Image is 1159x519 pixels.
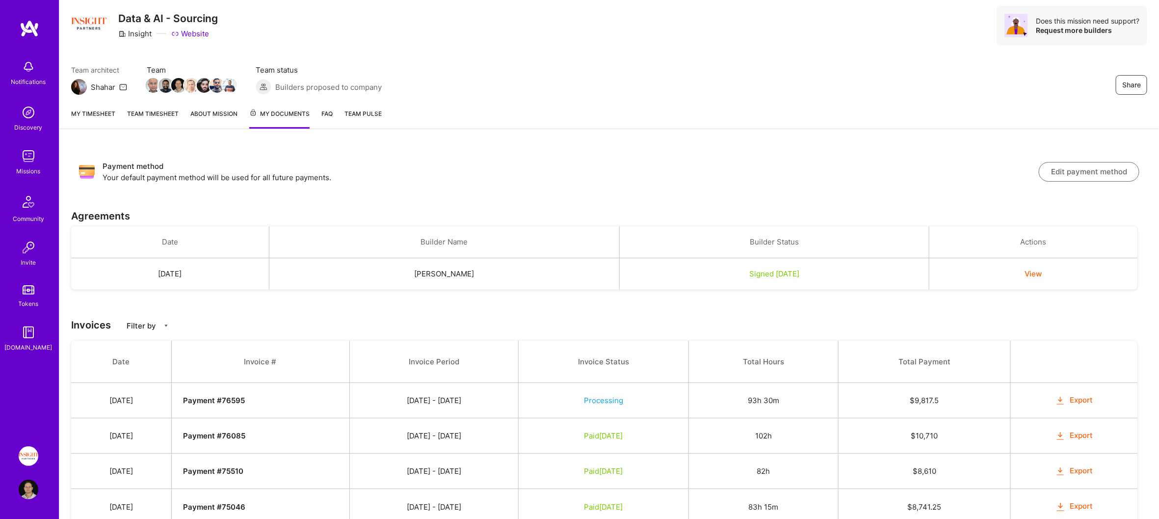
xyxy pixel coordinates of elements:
img: Team Member Avatar [184,78,199,93]
img: Team Member Avatar [171,78,186,93]
button: Export [1055,395,1093,406]
td: [DATE] [71,418,171,454]
a: Team Member Avatar [147,77,159,94]
span: Paid [DATE] [584,502,623,512]
img: Team Member Avatar [222,78,237,93]
td: $ 8,610 [839,454,1011,489]
a: User Avatar [16,480,41,499]
i: icon Mail [119,83,127,91]
a: Team Member Avatar [211,77,223,94]
p: Filter by [127,321,156,331]
th: Total Payment [839,341,1011,383]
td: [DATE] - [DATE] [349,383,519,418]
div: Notifications [11,77,46,87]
img: Community [17,190,40,214]
img: Team Member Avatar [197,78,211,93]
i: icon OrangeDownload [1055,431,1066,442]
a: Team Member Avatar [223,77,236,94]
th: Builder Name [269,226,620,258]
img: Team Member Avatar [210,78,224,93]
span: Paid [DATE] [584,466,623,476]
td: $ 10,710 [839,418,1011,454]
th: Date [71,341,171,383]
img: Payment method [79,164,95,180]
button: Export [1055,430,1093,441]
td: $ 9,817.5 [839,383,1011,418]
img: guide book [19,323,38,342]
div: Invite [21,257,36,268]
a: Team Member Avatar [172,77,185,94]
img: User Avatar [19,480,38,499]
a: FAQ [321,109,333,129]
a: Insight Partners: Data & AI - Sourcing [16,446,41,466]
h3: Payment method [103,161,1039,172]
img: Avatar [1004,14,1028,37]
td: 102h [688,418,839,454]
img: bell [19,57,38,77]
img: Insight Partners: Data & AI - Sourcing [19,446,38,466]
button: Edit payment method [1039,162,1139,182]
div: Request more builders [1036,26,1139,35]
strong: Payment # 75510 [184,466,244,476]
i: icon OrangeDownload [1055,466,1066,477]
img: Team Member Avatar [158,78,173,93]
span: Team [147,65,236,75]
img: Team Member Avatar [146,78,160,93]
button: Share [1116,75,1147,95]
div: Missions [17,166,41,176]
img: teamwork [19,146,38,166]
a: My Documents [249,109,310,129]
div: Does this mission need support? [1036,16,1139,26]
th: Invoice Period [349,341,519,383]
td: [DATE] [71,454,171,489]
h3: Data & AI - Sourcing [118,12,218,25]
th: Date [71,226,269,258]
h3: Agreements [71,210,1147,222]
a: Team timesheet [127,109,179,129]
a: About Mission [190,109,237,129]
h3: Invoices [71,319,1147,331]
span: Team Pulse [344,110,382,117]
i: icon OrangeDownload [1055,501,1066,513]
span: Builders proposed to company [275,82,382,92]
button: Export [1055,465,1093,477]
i: icon CaretDown [163,323,169,329]
a: Team Member Avatar [198,77,211,94]
img: Company Logo [71,6,106,41]
img: logo [20,20,39,37]
a: My timesheet [71,109,115,129]
th: Builder Status [620,226,929,258]
strong: Payment # 76085 [184,431,246,440]
span: My Documents [249,109,310,119]
strong: Payment # 75046 [184,502,246,512]
span: Processing [584,396,623,405]
span: Paid [DATE] [584,431,623,440]
button: Export [1055,501,1093,512]
span: Share [1122,80,1141,90]
th: Invoice Status [519,341,689,383]
span: Team architect [71,65,127,75]
img: tokens [23,285,34,295]
img: Invite [19,238,38,257]
div: Insight [118,28,152,39]
td: 82h [688,454,839,489]
strong: Payment # 76595 [184,396,245,405]
img: Builders proposed to company [256,79,271,95]
div: Shahar [91,82,115,92]
td: 93h 30m [688,383,839,418]
div: Discovery [15,122,43,133]
i: icon CompanyGray [118,30,126,38]
th: Invoice # [171,341,349,383]
a: Team Member Avatar [159,77,172,94]
td: [PERSON_NAME] [269,258,620,290]
td: [DATE] [71,383,171,418]
td: [DATE] - [DATE] [349,454,519,489]
td: [DATE] [71,258,269,290]
div: Signed [DATE] [632,269,917,279]
div: Tokens [19,299,39,309]
a: Team Member Avatar [185,77,198,94]
th: Total Hours [688,341,839,383]
th: Actions [929,226,1137,258]
td: [DATE] - [DATE] [349,418,519,454]
div: Community [13,214,44,224]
